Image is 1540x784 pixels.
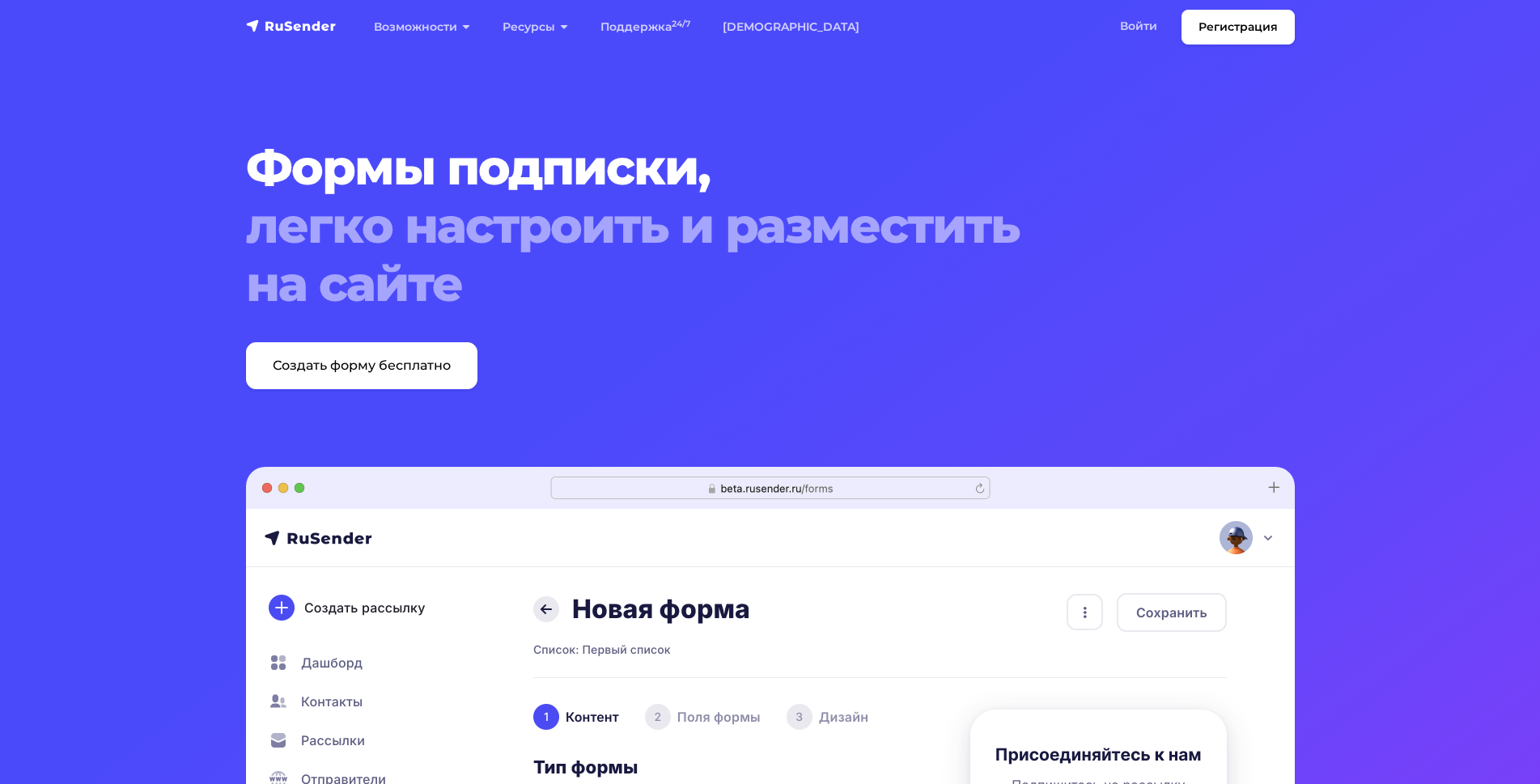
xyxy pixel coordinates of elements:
[246,138,1206,313] h1: Формы подписки,
[486,11,584,44] a: Ресурсы
[246,342,477,389] a: Создать форму бесплатно
[1104,10,1173,43] a: Войти
[246,18,337,34] img: RuSender
[358,11,486,44] a: Возможности
[584,11,706,44] a: Поддержка24/7
[672,19,690,29] sup: 24/7
[706,11,876,44] a: [DEMOGRAPHIC_DATA]
[1182,10,1295,44] a: Регистрация
[246,197,1206,313] span: легко настроить и разместить на сайте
